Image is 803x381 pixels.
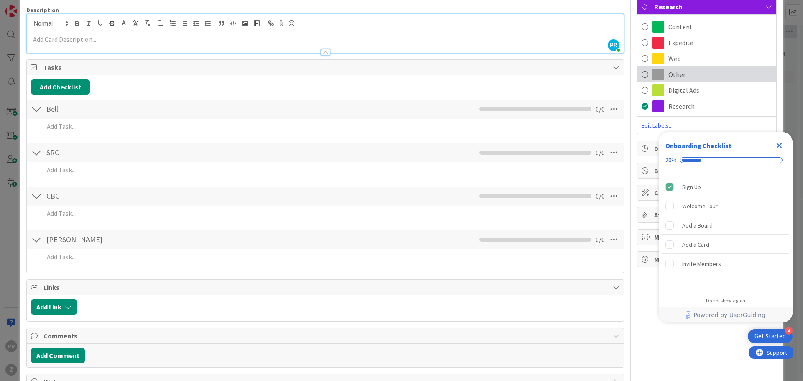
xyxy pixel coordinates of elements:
[668,22,693,32] span: Content
[748,329,793,343] div: Open Get Started checklist, remaining modules: 4
[596,148,605,158] span: 0 / 0
[662,197,789,215] div: Welcome Tour is incomplete.
[596,235,605,245] span: 0 / 0
[26,6,59,14] span: Description
[662,178,789,196] div: Sign Up is complete.
[772,139,786,152] div: Close Checklist
[668,69,685,79] span: Other
[43,331,609,341] span: Comments
[596,104,605,114] span: 0 / 0
[43,102,232,117] input: Add Checklist...
[659,132,793,322] div: Checklist Container
[682,182,701,192] div: Sign Up
[31,79,90,95] button: Add Checklist
[682,240,709,250] div: Add a Card
[654,254,761,264] span: Metrics
[785,327,793,335] div: 4
[663,307,788,322] a: Powered by UserGuiding
[682,220,713,230] div: Add a Board
[43,189,232,204] input: Add Checklist...
[608,39,619,51] span: PR
[662,235,789,254] div: Add a Card is incomplete.
[31,299,77,315] button: Add Link
[665,156,677,164] div: 20%
[682,259,721,269] div: Invite Members
[43,232,232,247] input: Add Checklist...
[637,121,776,130] span: Edit Labels...
[43,62,609,72] span: Tasks
[668,101,695,111] span: Research
[659,307,793,322] div: Footer
[668,38,693,48] span: Expedite
[668,85,699,95] span: Digital Ads
[31,348,85,363] button: Add Comment
[668,54,681,64] span: Web
[654,232,761,242] span: Mirrors
[662,255,789,273] div: Invite Members is incomplete.
[654,188,761,198] span: Custom Fields
[654,2,761,12] span: Research
[665,156,786,164] div: Checklist progress: 20%
[659,174,793,292] div: Checklist items
[596,191,605,201] span: 0 / 0
[665,141,731,151] div: Onboarding Checklist
[654,210,761,220] span: Attachments
[706,297,745,304] div: Do not show again
[18,1,38,11] span: Support
[43,145,232,160] input: Add Checklist...
[43,282,609,292] span: Links
[682,201,718,211] div: Welcome Tour
[662,216,789,235] div: Add a Board is incomplete.
[654,166,761,176] span: Block
[754,332,786,340] div: Get Started
[693,310,765,320] span: Powered by UserGuiding
[654,143,761,153] span: Dates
